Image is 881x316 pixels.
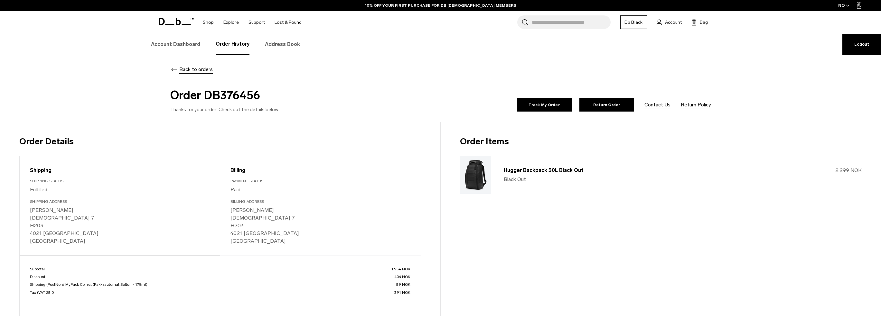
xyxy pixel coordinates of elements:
[170,66,213,72] a: Back to orders
[30,178,210,184] div: Shipping Status
[275,11,302,34] a: Lost & Found
[30,274,410,280] p: Discount
[230,199,410,204] div: Billing Address
[691,18,708,26] button: Bag
[170,86,438,104] h2: Order DB376456
[230,186,410,194] p: Paid
[30,290,410,295] p: Tax (VAT 25.0
[30,266,410,272] p: Subtotal
[30,186,210,194] p: Fulfilled
[396,282,410,287] span: 59 NOK
[19,135,421,148] h3: Order Details
[230,206,410,245] p: [PERSON_NAME] [DEMOGRAPHIC_DATA] 7 H203 4021 [GEOGRAPHIC_DATA] [GEOGRAPHIC_DATA]
[198,11,306,34] nav: Main Navigation
[842,34,881,55] a: Logout
[248,11,265,34] a: Support
[30,199,210,204] div: Shipping Address
[179,66,213,73] span: Back to orders
[230,178,410,184] div: Payment Status
[517,98,572,112] a: Track My Order
[620,15,647,29] a: Db Black
[504,167,584,173] a: Hugger Backpack 30L Black Out
[504,176,526,183] span: Black Out
[30,282,410,287] p: Shipping (PostNord MyPack Collect (Pakkeautomat Soltun - 178m))
[681,101,711,109] a: Return Policy
[391,266,410,272] span: 1.954 NOK
[223,11,239,34] a: Explore
[665,19,682,26] span: Account
[216,34,249,55] a: Order History
[151,34,200,55] a: Account Dashboard
[657,18,682,26] a: Account
[230,167,410,174] div: Billing
[203,11,214,34] a: Shop
[460,135,862,148] h3: Order Items
[170,106,438,113] p: Thanks for your order! Check out the details below.
[835,167,862,173] span: 2.299 NOK
[394,290,410,295] span: 391 NOK
[700,19,708,26] span: Bag
[265,34,300,55] a: Address Book
[393,274,410,280] span: -404 NOK
[460,156,491,194] img: Hugger Backpack 30L Black Out
[644,101,670,109] a: Contact Us
[30,206,210,245] p: [PERSON_NAME] [DEMOGRAPHIC_DATA] 7 H203 4021 [GEOGRAPHIC_DATA] [GEOGRAPHIC_DATA]
[579,98,634,112] a: Return Order
[365,3,516,8] a: 10% OFF YOUR FIRST PURCHASE FOR DB [DEMOGRAPHIC_DATA] MEMBERS
[30,167,210,174] div: Shipping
